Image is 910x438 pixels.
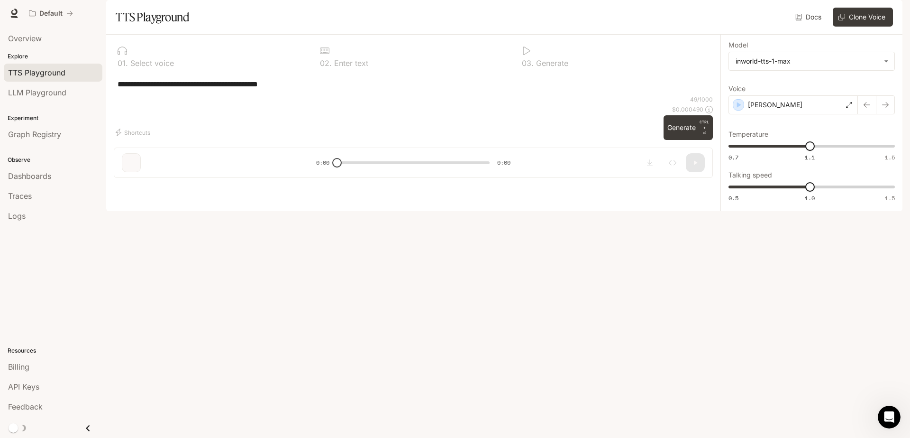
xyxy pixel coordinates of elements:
[320,59,332,67] p: 0 2 .
[39,9,63,18] p: Default
[522,59,534,67] p: 0 3 .
[748,100,802,110] p: [PERSON_NAME]
[728,42,748,48] p: Model
[885,194,895,202] span: 1.5
[885,153,895,161] span: 1.5
[728,194,738,202] span: 0.5
[728,131,768,138] p: Temperature
[793,8,825,27] a: Docs
[128,59,174,67] p: Select voice
[729,52,894,70] div: inworld-tts-1-max
[736,56,879,66] div: inworld-tts-1-max
[534,59,568,67] p: Generate
[672,105,703,113] p: $ 0.000490
[805,194,815,202] span: 1.0
[728,172,772,178] p: Talking speed
[116,8,189,27] h1: TTS Playground
[700,119,709,136] p: ⏎
[118,59,128,67] p: 0 1 .
[700,119,709,130] p: CTRL +
[664,115,713,140] button: GenerateCTRL +⏎
[878,406,901,429] iframe: Intercom live chat
[728,85,746,92] p: Voice
[805,153,815,161] span: 1.1
[332,59,368,67] p: Enter text
[833,8,893,27] button: Clone Voice
[728,153,738,161] span: 0.7
[114,125,154,140] button: Shortcuts
[25,4,77,23] button: All workspaces
[690,95,713,103] p: 49 / 1000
